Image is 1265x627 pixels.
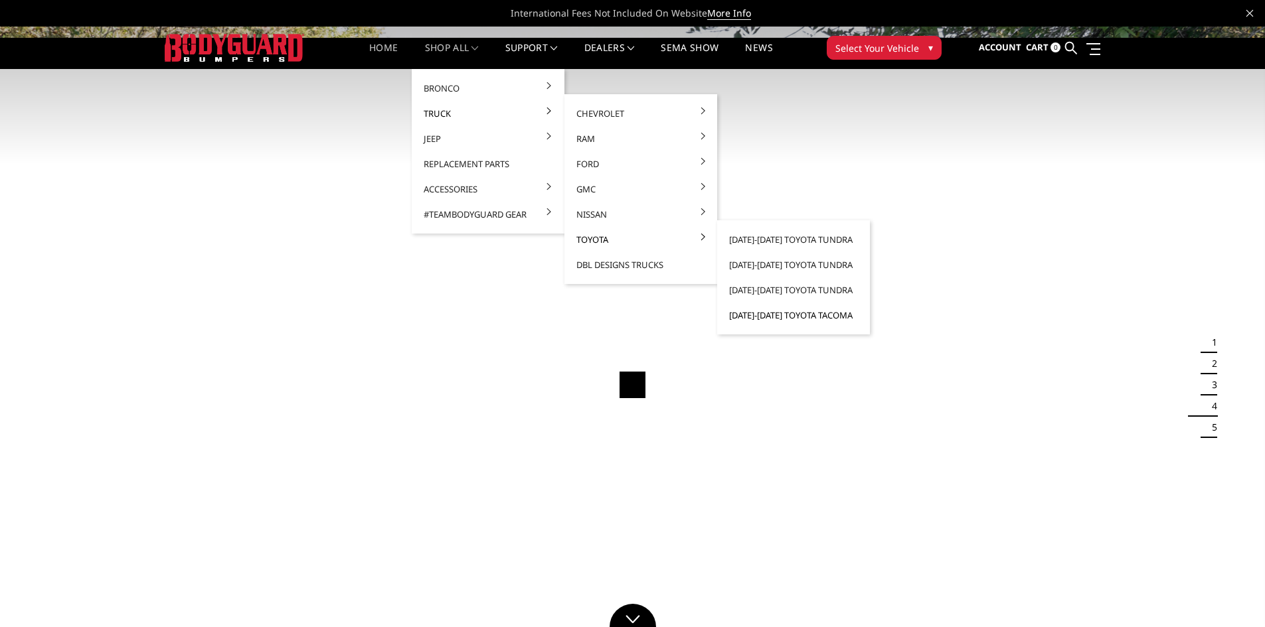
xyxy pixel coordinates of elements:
a: Cart 0 [1026,30,1060,66]
a: Chevrolet [570,101,712,126]
a: Account [979,30,1021,66]
a: [DATE]-[DATE] Toyota Tundra [722,227,865,252]
img: BODYGUARD BUMPERS [165,34,304,61]
span: ▾ [928,40,933,54]
a: #TeamBodyguard Gear [417,202,559,227]
button: 1 of 5 [1204,332,1217,353]
a: Dealers [584,43,635,69]
button: Select Your Vehicle [827,36,942,60]
a: Toyota [570,227,712,252]
a: Ram [570,126,712,151]
a: Support [505,43,558,69]
a: Replacement Parts [417,151,559,176]
a: Click to Down [610,604,656,627]
a: DBL Designs Trucks [570,252,712,277]
span: Select Your Vehicle [835,41,919,55]
a: SEMA Show [661,43,718,69]
a: Truck [417,101,559,126]
a: [DATE]-[DATE] Toyota Tundra [722,252,865,277]
button: 2 of 5 [1204,353,1217,374]
a: Ford [570,151,712,176]
a: Home [369,43,398,69]
span: Account [979,41,1021,53]
span: 0 [1051,42,1060,52]
a: Jeep [417,126,559,151]
button: 5 of 5 [1204,417,1217,438]
a: [DATE]-[DATE] Toyota Tacoma [722,303,865,328]
a: More Info [707,7,751,20]
button: 4 of 5 [1204,395,1217,417]
a: [DATE]-[DATE] Toyota Tundra [722,277,865,303]
span: Cart [1026,41,1049,53]
a: Accessories [417,176,559,202]
iframe: Chat Widget [1199,563,1265,627]
button: 3 of 5 [1204,374,1217,395]
a: Nissan [570,202,712,227]
a: GMC [570,176,712,202]
a: News [745,43,772,69]
a: Bronco [417,76,559,101]
a: shop all [425,43,479,69]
